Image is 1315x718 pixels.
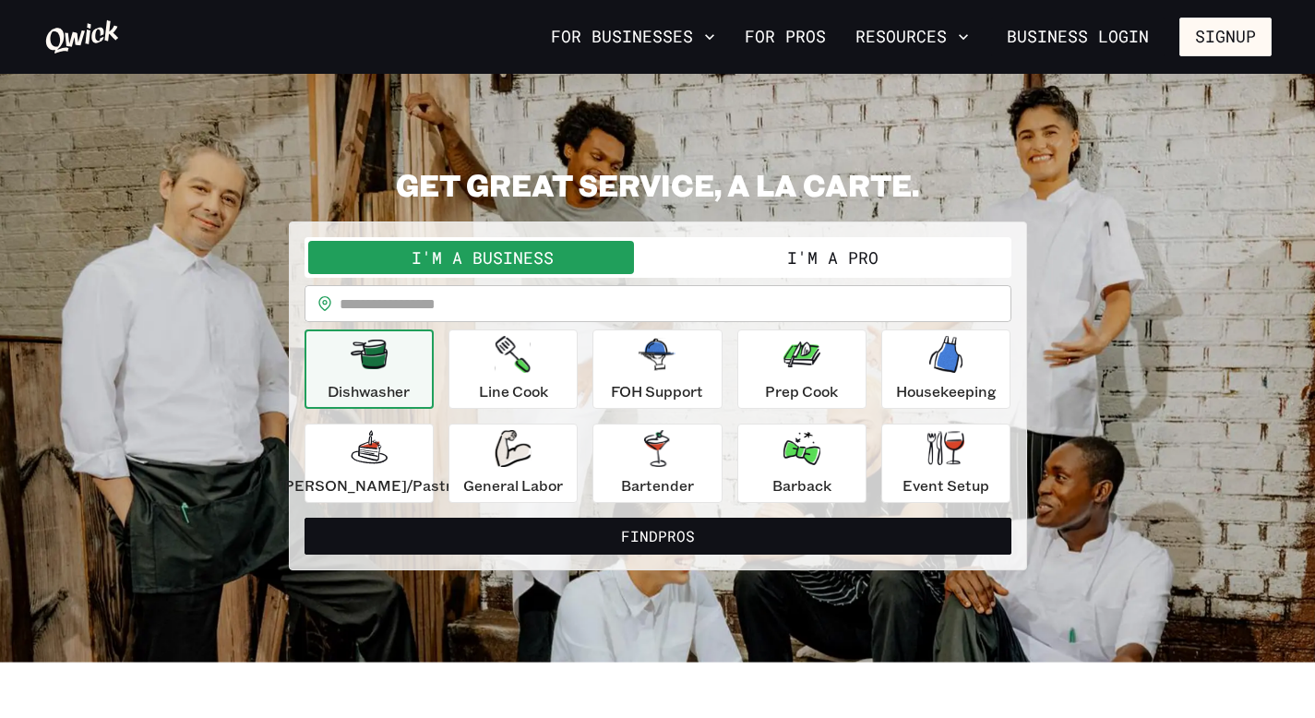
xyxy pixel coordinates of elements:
[881,424,1010,503] button: Event Setup
[544,21,723,53] button: For Businesses
[737,21,833,53] a: For Pros
[621,474,694,497] p: Bartender
[772,474,831,497] p: Barback
[448,329,578,409] button: Line Cook
[305,518,1011,555] button: FindPros
[308,241,658,274] button: I'm a Business
[848,21,976,53] button: Resources
[305,424,434,503] button: [PERSON_NAME]/Pastry
[592,329,722,409] button: FOH Support
[658,241,1008,274] button: I'm a Pro
[463,474,563,497] p: General Labor
[448,424,578,503] button: General Labor
[881,329,1010,409] button: Housekeeping
[765,380,838,402] p: Prep Cook
[592,424,722,503] button: Bartender
[611,380,703,402] p: FOH Support
[479,380,548,402] p: Line Cook
[279,474,460,497] p: [PERSON_NAME]/Pastry
[328,380,410,402] p: Dishwasher
[1179,18,1272,56] button: Signup
[896,380,997,402] p: Housekeeping
[737,329,867,409] button: Prep Cook
[737,424,867,503] button: Barback
[903,474,989,497] p: Event Setup
[305,329,434,409] button: Dishwasher
[991,18,1165,56] a: Business Login
[289,166,1027,203] h2: GET GREAT SERVICE, A LA CARTE.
